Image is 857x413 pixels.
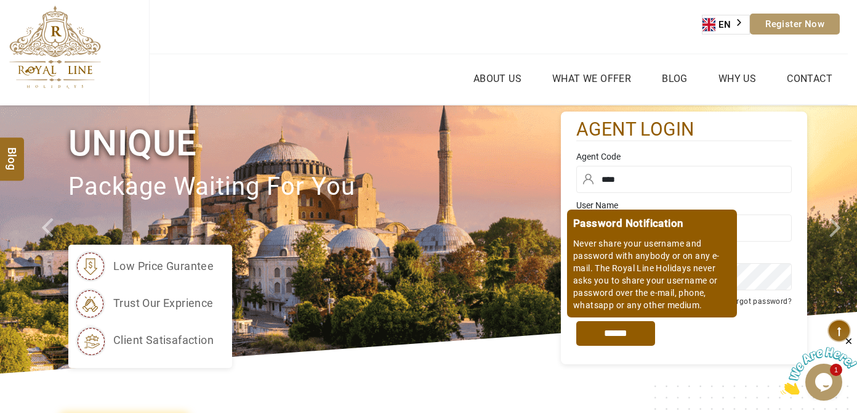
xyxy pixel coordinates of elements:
li: low price gurantee [74,251,214,282]
p: package waiting for you [68,166,561,208]
a: Forgot password? [728,297,792,306]
a: Why Us [715,70,759,88]
div: Language [702,15,750,35]
a: EN [702,15,749,34]
label: User Name [576,199,792,211]
span: Blog [4,147,20,158]
iframe: chat widget [781,336,857,395]
h2: agent login [576,118,792,142]
a: Check next image [814,105,857,374]
img: The Royal Line Holidays [9,6,101,89]
label: Remember me [589,298,637,307]
a: What we Offer [549,70,634,88]
li: client satisafaction [74,325,214,356]
aside: Language selected: English [702,15,750,35]
a: Blog [659,70,691,88]
a: About Us [470,70,525,88]
a: Contact [784,70,835,88]
h1: Unique [68,120,561,166]
a: Check next prev [26,105,69,374]
li: trust our exprience [74,288,214,319]
a: Register Now [750,14,840,35]
label: Password [576,248,792,260]
label: Agent Code [576,150,792,163]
